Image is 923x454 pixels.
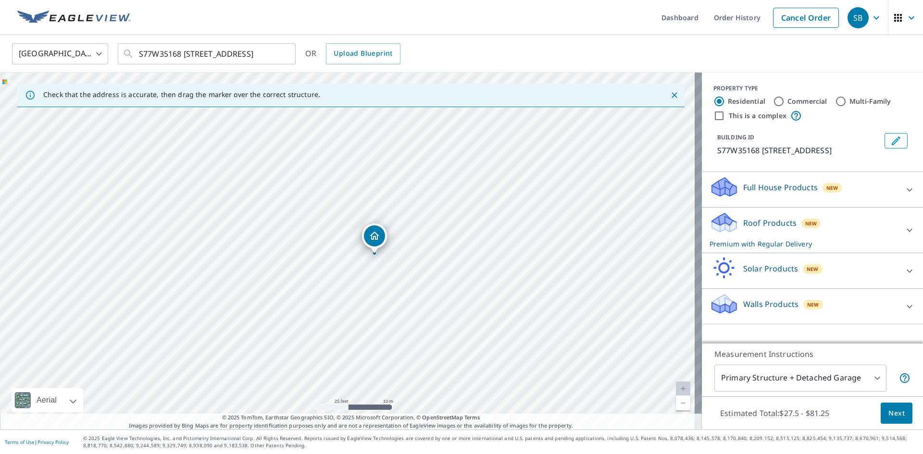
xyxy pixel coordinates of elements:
[773,8,839,28] a: Cancel Order
[805,220,817,227] span: New
[899,372,911,384] span: Your report will include the primary structure and a detached garage if one exists.
[881,403,912,424] button: Next
[712,403,837,424] p: Estimated Total: $27.5 - $81.25
[222,414,480,422] span: © 2025 TomTom, Earthstar Geographics SIO, © 2025 Microsoft Corporation, ©
[710,211,915,249] div: Roof ProductsNewPremium with Regular Delivery
[668,89,681,101] button: Close
[676,381,690,396] a: Current Level 20, Zoom In Disabled
[807,265,819,273] span: New
[5,439,69,445] p: |
[714,365,886,392] div: Primary Structure + Detached Garage
[743,182,818,193] p: Full House Products
[717,145,881,156] p: S77W35168 [STREET_ADDRESS]
[710,257,915,284] div: Solar ProductsNew
[334,48,392,60] span: Upload Blueprint
[464,414,480,421] a: Terms
[743,263,798,274] p: Solar Products
[849,97,891,106] label: Multi-Family
[5,439,35,445] a: Terms of Use
[34,388,60,412] div: Aerial
[717,133,754,141] p: BUILDING ID
[710,239,898,249] p: Premium with Regular Delivery
[326,43,400,64] a: Upload Blueprint
[710,176,915,203] div: Full House ProductsNew
[12,388,83,412] div: Aerial
[12,40,108,67] div: [GEOGRAPHIC_DATA]
[83,435,918,449] p: © 2025 Eagle View Technologies, Inc. and Pictometry International Corp. All Rights Reserved. Repo...
[139,40,276,67] input: Search by address or latitude-longitude
[729,111,786,121] label: This is a complex
[728,97,765,106] label: Residential
[743,298,798,310] p: Walls Products
[422,414,462,421] a: OpenStreetMap
[676,396,690,410] a: Current Level 20, Zoom Out
[848,7,869,28] div: SB
[807,301,819,308] span: New
[17,11,131,25] img: EV Logo
[787,97,827,106] label: Commercial
[37,439,69,445] a: Privacy Policy
[885,133,908,148] button: Edit building 1
[362,223,387,253] div: Dropped pin, building 1, Residential property, S77W35168 May Forest Rd Eagle, WI 53119
[826,184,838,192] span: New
[888,407,905,419] span: Next
[714,348,911,360] p: Measurement Instructions
[43,90,320,99] p: Check that the address is accurate, then drag the marker over the correct structure.
[710,293,915,320] div: Walls ProductsNew
[743,217,797,229] p: Roof Products
[713,84,911,93] div: PROPERTY TYPE
[305,43,400,64] div: OR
